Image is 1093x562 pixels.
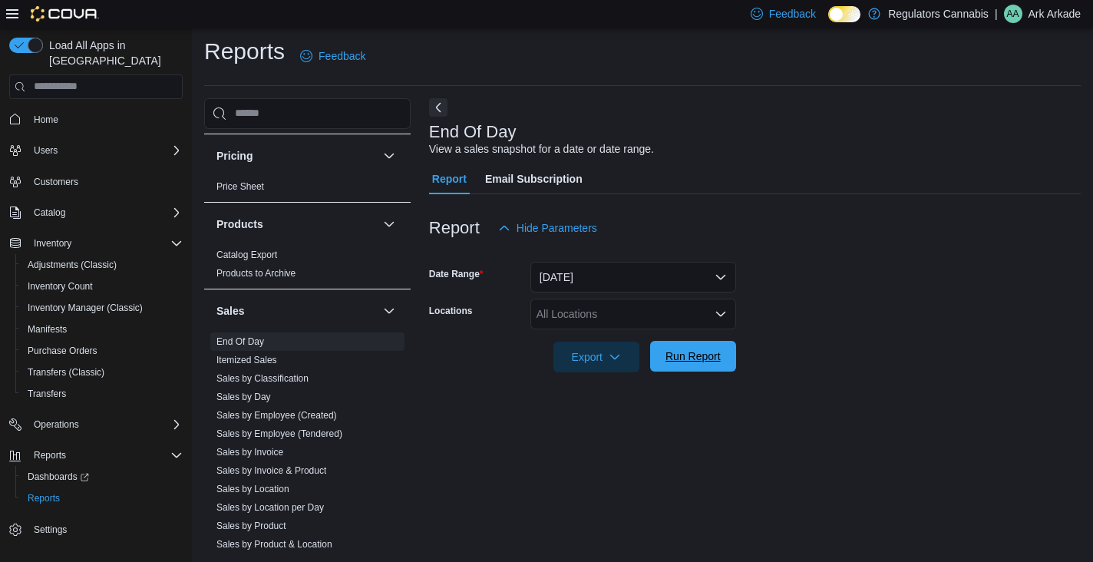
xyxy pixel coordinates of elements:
span: Sales by Employee (Tendered) [216,428,342,440]
button: Users [28,141,64,160]
span: Catalog [28,203,183,222]
h3: Pricing [216,148,253,164]
a: Customers [28,173,84,191]
button: Export [553,342,639,372]
button: Products [216,217,377,232]
h3: Products [216,217,263,232]
span: Sales by Classification [216,372,309,385]
span: Itemized Sales [216,354,277,366]
span: Feedback [319,48,365,64]
span: Manifests [28,323,67,336]
span: Export [563,342,630,372]
span: Dashboards [28,471,89,483]
button: Reports [3,445,189,466]
button: Settings [3,518,189,541]
span: Adjustments (Classic) [21,256,183,274]
button: Transfers (Classic) [15,362,189,383]
span: Sales by Location per Day [216,501,324,514]
span: Sales by Employee (Created) [216,409,337,421]
label: Locations [429,305,473,317]
div: Products [204,246,411,289]
a: Itemized Sales [216,355,277,365]
span: Dashboards [21,468,183,486]
span: Inventory [28,234,183,253]
span: Users [28,141,183,160]
a: Dashboards [15,466,189,488]
span: Email Subscription [485,164,583,194]
h1: Reports [204,36,285,67]
span: Adjustments (Classic) [28,259,117,271]
a: Inventory Manager (Classic) [21,299,149,317]
button: Next [429,98,447,117]
button: Hide Parameters [492,213,603,243]
span: Reports [28,492,60,504]
span: Run Report [665,349,721,364]
a: Price Sheet [216,181,264,192]
span: Customers [34,176,78,188]
p: Regulators Cannabis [888,5,989,23]
a: Home [28,111,64,129]
h3: Report [429,219,480,237]
span: Reports [34,449,66,461]
span: Home [34,114,58,126]
span: AA [1007,5,1019,23]
button: Transfers [15,383,189,405]
a: Sales by Product [216,521,286,531]
a: Sales by Invoice [216,447,283,458]
span: Users [34,144,58,157]
button: Sales [380,302,398,320]
span: Hide Parameters [517,220,597,236]
input: Dark Mode [828,6,860,22]
button: Inventory [28,234,78,253]
span: Sales by Product & Location [216,538,332,550]
img: Cova [31,6,99,21]
span: Settings [28,520,183,539]
span: Load All Apps in [GEOGRAPHIC_DATA] [43,38,183,68]
a: Adjustments (Classic) [21,256,123,274]
span: Customers [28,172,183,191]
span: Operations [28,415,183,434]
div: Ark Arkade [1004,5,1022,23]
button: Operations [28,415,85,434]
div: Pricing [204,177,411,202]
a: Manifests [21,320,73,339]
a: Transfers (Classic) [21,363,111,382]
a: Reports [21,489,66,507]
span: Operations [34,418,79,431]
span: End Of Day [216,336,264,348]
a: Sales by Location per Day [216,502,324,513]
a: Sales by Product & Location [216,539,332,550]
button: Manifests [15,319,189,340]
a: Catalog Export [216,250,277,260]
button: Reports [28,446,72,464]
a: Transfers [21,385,72,403]
p: Ark Arkade [1029,5,1081,23]
span: Sales by Invoice [216,446,283,458]
a: Sales by Employee (Created) [216,410,337,421]
button: Inventory Count [15,276,189,297]
span: Transfers (Classic) [28,366,104,379]
button: Pricing [380,147,398,165]
h3: End Of Day [429,123,517,141]
button: Operations [3,414,189,435]
button: Customers [3,170,189,193]
button: Run Report [650,341,736,372]
span: Inventory Manager (Classic) [28,302,143,314]
button: Catalog [28,203,71,222]
span: Feedback [769,6,816,21]
button: Adjustments (Classic) [15,254,189,276]
span: Products to Archive [216,267,296,279]
button: [DATE] [530,262,736,293]
span: Inventory [34,237,71,250]
a: Dashboards [21,468,95,486]
button: Pricing [216,148,377,164]
span: Transfers [21,385,183,403]
span: Inventory Count [21,277,183,296]
span: Reports [21,489,183,507]
label: Date Range [429,268,484,280]
button: Users [3,140,189,161]
a: Purchase Orders [21,342,104,360]
span: Report [432,164,467,194]
a: Inventory Count [21,277,99,296]
a: Sales by Classification [216,373,309,384]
